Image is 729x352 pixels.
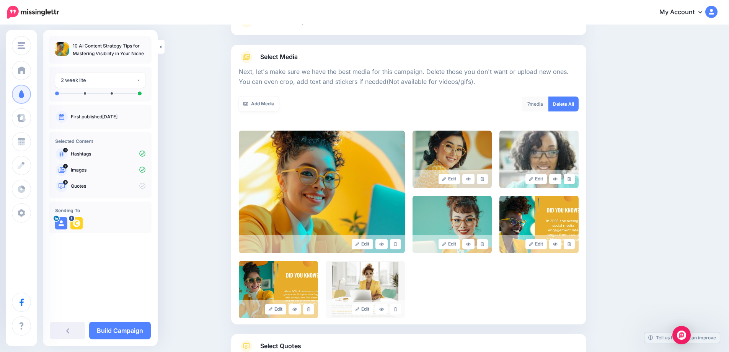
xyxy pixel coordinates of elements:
a: Tell us how we can improve [644,332,720,343]
a: [DATE] [102,114,117,120]
div: 2 week lite [61,76,136,85]
img: 283ee7d5ba3f72bbdc9ef814ebb14a6d_thumb.jpg [55,42,69,56]
img: menu.png [18,42,25,49]
div: media [522,97,549,111]
a: Delete All [548,97,579,111]
p: Hashtags [71,151,145,157]
p: Images [71,167,145,174]
a: Select Hashtags [239,15,579,35]
a: Edit [352,239,373,249]
p: Quotes [71,183,145,190]
span: Select Quotes [260,341,301,351]
a: Select Media [239,51,579,63]
img: be2077d6587e01467fc00d67c1a72f4e_large.jpg [413,196,492,253]
div: Select Media [239,63,579,318]
button: 2 week lite [55,73,145,88]
h4: Sending To [55,208,145,213]
img: user_default_image.png [55,217,67,229]
img: 166e2d569e67bf7c6665ce0f1131e9b2_large.jpg [499,131,579,188]
img: e590c89c5414d3f1167ba98f19e5c951_large.jpg [413,131,492,188]
span: 7 [527,101,530,107]
span: 7 [63,164,68,169]
a: Add Media [239,97,279,111]
img: 1d267eb66ed607eda5a8f58f8cb18135_large.jpg [326,261,405,318]
img: 88a778db84dd586d001e692e0ccfcc6b_large.jpg [239,261,318,318]
a: Edit [265,304,287,314]
span: 3 [63,148,68,152]
a: My Account [652,3,718,22]
span: 9 [63,180,68,185]
span: Select Media [260,52,298,62]
img: 283ee7d5ba3f72bbdc9ef814ebb14a6d_large.jpg [239,131,405,253]
img: Missinglettr [7,6,59,19]
img: 196676706_108571301444091_499029507392834038_n-bsa103351.png [70,217,83,229]
h4: Selected Content [55,138,145,144]
a: Edit [525,239,547,249]
a: Edit [439,239,460,249]
p: 10 AI Content Strategy Tips for Mastering Visibility in Your Niche [73,42,145,57]
a: Edit [439,174,460,184]
img: 52a0e1a5419b6144dacda4aeb47134fc_large.jpg [499,196,579,253]
p: First published [71,113,145,120]
a: Edit [352,304,373,314]
div: Open Intercom Messenger [672,326,691,344]
a: Edit [525,174,547,184]
p: Next, let's make sure we have the best media for this campaign. Delete those you don't want or up... [239,67,579,87]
